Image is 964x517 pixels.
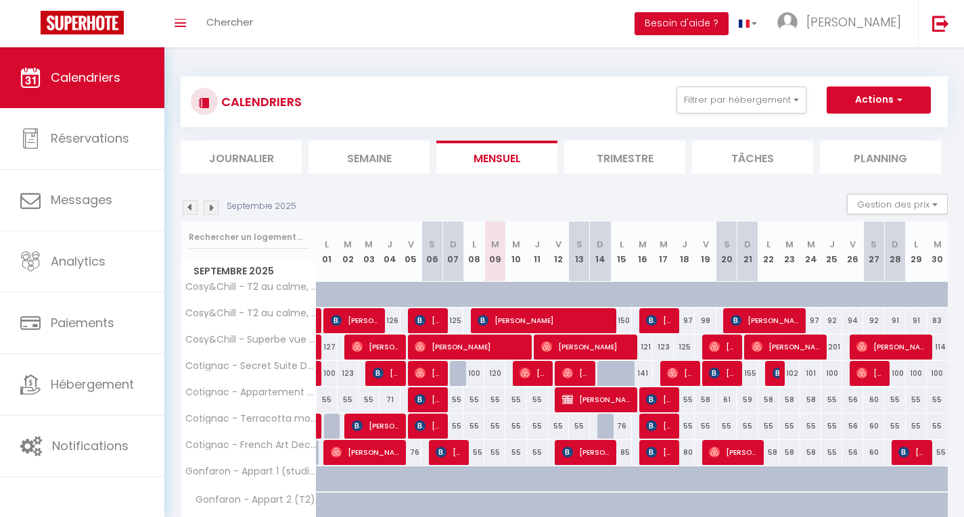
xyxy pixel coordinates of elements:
[758,222,779,282] th: 22
[646,387,674,412] span: [PERSON_NAME]
[737,414,758,439] div: 55
[450,238,457,251] abbr: D
[51,314,114,331] span: Paiements
[331,439,400,465] span: [PERSON_NAME]
[227,200,296,213] p: Septembre 2025
[218,87,302,117] h3: CALENDRIERS
[436,141,557,174] li: Mensuel
[359,387,380,412] div: 55
[906,361,927,386] div: 100
[11,5,51,46] button: Ouvrir le widget de chat LiveChat
[779,387,800,412] div: 58
[847,194,948,214] button: Gestion des prix
[871,238,877,251] abbr: S
[898,439,926,465] span: [PERSON_NAME]
[576,238,582,251] abbr: S
[387,238,392,251] abbr: J
[527,222,548,282] th: 11
[927,440,948,465] div: 55
[338,387,359,412] div: 55
[927,335,948,360] div: 114
[52,437,129,454] span: Notifications
[512,238,520,251] abbr: M
[442,222,463,282] th: 07
[484,387,505,412] div: 55
[800,361,821,386] div: 101
[569,414,590,439] div: 55
[463,387,484,412] div: 55
[800,308,821,333] div: 97
[380,387,400,412] div: 71
[927,387,948,412] div: 55
[338,361,359,386] div: 123
[562,439,611,465] span: [PERSON_NAME]
[674,414,695,439] div: 55
[892,238,898,251] abbr: D
[863,308,884,333] div: 92
[569,222,590,282] th: 13
[408,238,414,251] abbr: V
[611,414,632,439] div: 76
[429,238,435,251] abbr: S
[189,225,308,249] input: Rechercher un logement...
[597,238,603,251] abbr: D
[695,414,716,439] div: 55
[415,307,442,333] span: [PERSON_NAME]
[317,361,323,387] a: [PERSON_NAME]
[716,414,737,439] div: 55
[520,360,547,386] span: [PERSON_NAME]
[359,222,380,282] th: 03
[800,387,821,412] div: 58
[611,222,632,282] th: 15
[325,238,329,251] abbr: L
[632,222,653,282] th: 16
[674,440,695,465] div: 80
[779,414,800,439] div: 55
[674,222,695,282] th: 18
[352,413,400,439] span: [PERSON_NAME]
[51,130,129,147] span: Réservations
[927,308,948,333] div: 83
[415,387,442,412] span: [PERSON_NAME]
[914,238,918,251] abbr: L
[505,222,526,282] th: 10
[183,387,319,397] span: Cotignac - Appartement Cœur de Provence, Wifi & Clim
[646,439,674,465] span: [PERSON_NAME]
[863,387,884,412] div: 60
[674,335,695,360] div: 125
[415,413,442,439] span: [PERSON_NAME]
[856,360,884,386] span: [PERSON_NAME]
[415,334,526,360] span: [PERSON_NAME]
[884,387,905,412] div: 55
[660,238,668,251] abbr: M
[821,308,842,333] div: 92
[927,361,948,386] div: 100
[181,141,302,174] li: Journalier
[317,335,338,360] div: 127
[842,387,863,412] div: 56
[51,69,120,86] span: Calendriers
[821,222,842,282] th: 25
[906,414,927,439] div: 55
[484,414,505,439] div: 55
[183,466,319,476] span: Gonfaron - Appart 1 (studio)
[611,308,632,333] div: 150
[564,141,685,174] li: Trimestre
[527,387,548,412] div: 55
[365,238,373,251] abbr: M
[562,360,590,386] span: [PERSON_NAME]
[709,439,758,465] span: [PERSON_NAME]
[505,387,526,412] div: 55
[183,335,319,345] span: Cosy&Chill - Superbe vue mer, Wifi & Clim
[692,141,813,174] li: Tâches
[737,222,758,282] th: 21
[380,222,400,282] th: 04
[758,440,779,465] div: 58
[806,14,901,30] span: [PERSON_NAME]
[344,238,352,251] abbr: M
[505,414,526,439] div: 55
[472,238,476,251] abbr: L
[442,414,463,439] div: 55
[442,387,463,412] div: 55
[744,238,751,251] abbr: D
